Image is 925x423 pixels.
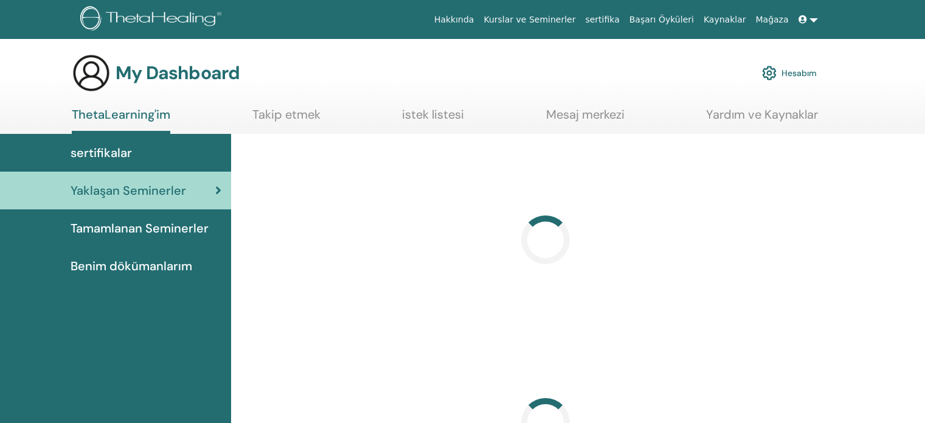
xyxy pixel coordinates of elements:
img: generic-user-icon.jpg [72,54,111,93]
a: Mağaza [750,9,793,31]
img: cog.svg [762,63,777,83]
a: sertifika [580,9,624,31]
span: sertifikalar [71,144,132,162]
a: Hesabım [762,60,817,86]
img: logo.png [80,6,226,33]
span: Tamamlanan Seminerler [71,219,209,237]
a: Başarı Öyküleri [625,9,699,31]
a: Kurslar ve Seminerler [479,9,580,31]
a: istek listesi [402,107,464,131]
a: Yardım ve Kaynaklar [706,107,818,131]
span: Yaklaşan Seminerler [71,181,186,200]
a: Takip etmek [252,107,320,131]
span: Benim dökümanlarım [71,257,192,275]
a: Mesaj merkezi [546,107,625,131]
a: Kaynaklar [699,9,751,31]
h3: My Dashboard [116,62,240,84]
a: Hakkında [429,9,479,31]
a: ThetaLearning'im [72,107,170,134]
